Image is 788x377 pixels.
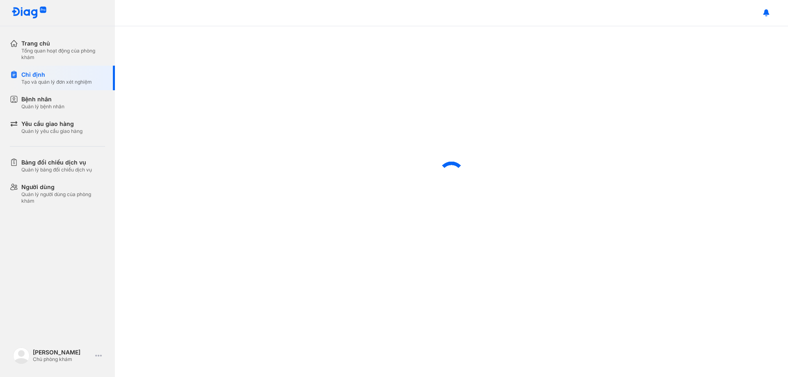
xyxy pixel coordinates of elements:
[33,349,92,356] div: [PERSON_NAME]
[21,158,92,167] div: Bảng đối chiếu dịch vụ
[21,183,105,191] div: Người dùng
[21,39,105,48] div: Trang chủ
[33,356,92,363] div: Chủ phòng khám
[13,347,30,364] img: logo
[11,7,47,19] img: logo
[21,191,105,204] div: Quản lý người dùng của phòng khám
[21,95,64,103] div: Bệnh nhân
[21,71,92,79] div: Chỉ định
[21,167,92,173] div: Quản lý bảng đối chiếu dịch vụ
[21,103,64,110] div: Quản lý bệnh nhân
[21,120,82,128] div: Yêu cầu giao hàng
[21,128,82,135] div: Quản lý yêu cầu giao hàng
[21,79,92,85] div: Tạo và quản lý đơn xét nghiệm
[21,48,105,61] div: Tổng quan hoạt động của phòng khám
